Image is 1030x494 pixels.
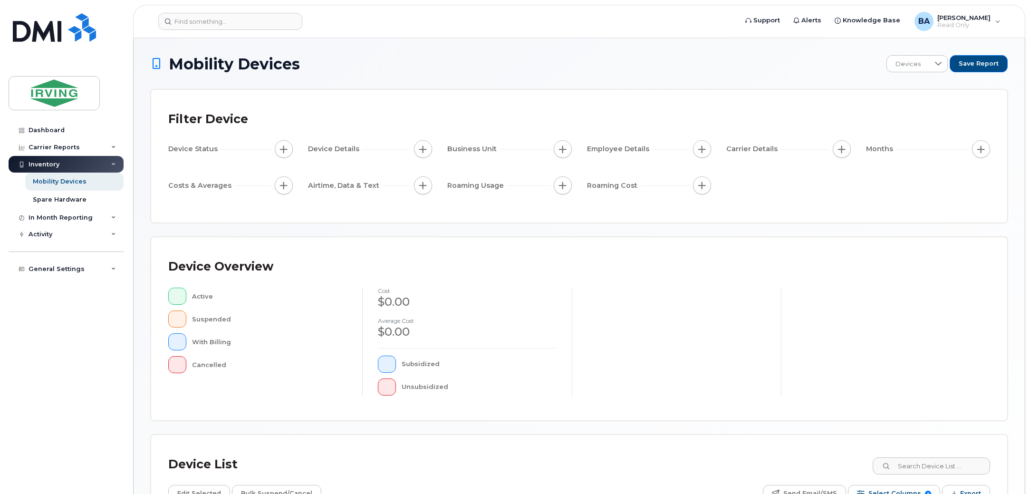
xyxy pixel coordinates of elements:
div: $0.00 [378,324,556,340]
div: With Billing [192,333,347,350]
span: Carrier Details [726,144,780,154]
div: Device List [168,452,238,477]
span: Devices [887,56,929,73]
span: Costs & Averages [168,181,234,191]
div: Suspended [192,310,347,328]
span: Device Status [168,144,221,154]
span: Mobility Devices [169,56,300,72]
input: Search Device List ... [873,457,990,475]
span: Airtime, Data & Text [308,181,382,191]
div: Filter Device [168,107,248,132]
span: Save Report [959,59,999,68]
span: Months [866,144,896,154]
h4: Average cost [378,318,556,324]
span: Employee Details [587,144,652,154]
div: $0.00 [378,294,556,310]
h4: cost [378,288,556,294]
span: Business Unit [447,144,500,154]
div: Active [192,288,347,305]
button: Save Report [950,55,1008,72]
div: Cancelled [192,356,347,373]
div: Unsubsidized [402,378,557,396]
div: Subsidized [402,356,557,373]
span: Roaming Cost [587,181,640,191]
span: Roaming Usage [447,181,507,191]
span: Device Details [308,144,362,154]
div: Device Overview [168,254,273,279]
